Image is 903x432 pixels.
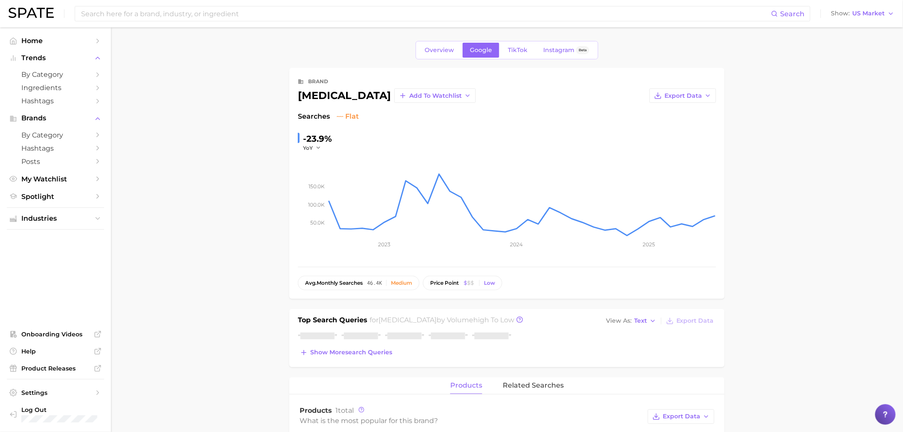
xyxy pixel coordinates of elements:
tspan: 2025 [643,241,655,248]
img: flat [337,113,344,120]
a: Home [7,34,104,47]
button: Show moresearch queries [298,347,394,359]
span: YoY [303,144,313,152]
a: TikTok [501,43,535,58]
span: Industries [21,215,90,222]
a: InstagramBeta [536,43,597,58]
span: Export Data [664,92,702,99]
a: Settings [7,386,104,399]
button: Add to Watchlist [394,88,476,103]
span: Overview [425,47,454,54]
a: Ingredients [7,81,104,94]
span: Log Out [21,406,137,414]
span: TikTok [508,47,527,54]
button: avg.monthly searches46.4kMedium [298,276,419,290]
div: What is the most popular for this brand? [300,415,644,426]
div: Medium [391,280,412,286]
span: by Category [21,70,90,79]
span: 46.4k [367,280,382,286]
span: Help [21,347,90,355]
span: products [450,382,482,389]
button: YoY [303,144,321,152]
span: Text [634,318,647,323]
span: Home [21,37,90,45]
span: related searches [503,382,564,389]
h1: Top Search Queries [298,315,367,327]
span: Settings [21,389,90,397]
span: Add to Watchlist [409,92,462,99]
button: Export Data [650,88,716,103]
span: My Watchlist [21,175,90,183]
tspan: 100.0k [308,201,325,208]
span: Trends [21,54,90,62]
tspan: 2023 [378,241,390,248]
span: Show more search queries [310,349,392,356]
span: Beta [579,47,587,54]
span: Spotlight [21,193,90,201]
a: Posts [7,155,104,168]
span: [MEDICAL_DATA] [379,316,437,324]
span: US Market [853,11,885,16]
div: [MEDICAL_DATA] [298,90,391,101]
button: Industries [7,212,104,225]
a: Hashtags [7,94,104,108]
span: Product Releases [21,365,90,372]
a: by Category [7,68,104,81]
tspan: 50.0k [310,219,325,226]
span: View As [606,318,632,323]
span: total [335,406,354,414]
span: Show [831,11,850,16]
a: Onboarding Videos [7,328,104,341]
span: Products [300,406,332,414]
button: Export Data [664,315,716,327]
a: by Category [7,128,104,142]
span: by Category [21,131,90,139]
span: Posts [21,158,90,166]
input: Search here for a brand, industry, or ingredient [80,6,771,21]
div: -23.9% [303,132,332,146]
span: Search [781,10,805,18]
span: flat [337,111,359,122]
abbr: average [305,280,317,286]
a: Overview [417,43,461,58]
span: price point [430,280,459,286]
button: Brands [7,112,104,125]
span: Hashtags [21,97,90,105]
button: View AsText [604,315,658,327]
span: high to low [474,316,515,324]
a: Help [7,345,104,358]
button: price pointLow [423,276,502,290]
span: 1 [335,406,338,414]
span: Google [470,47,492,54]
div: Low [484,280,495,286]
button: Trends [7,52,104,64]
img: SPATE [9,8,54,18]
span: Onboarding Videos [21,330,90,338]
a: Product Releases [7,362,104,375]
a: Spotlight [7,190,104,203]
div: brand [308,76,328,87]
a: Google [463,43,499,58]
h2: for by Volume [370,315,515,327]
a: Hashtags [7,142,104,155]
span: Hashtags [21,144,90,152]
span: monthly searches [305,280,363,286]
tspan: 150.0k [309,183,325,190]
span: Instagram [543,47,574,54]
tspan: 2024 [510,241,523,248]
button: Export Data [648,409,714,424]
a: My Watchlist [7,172,104,186]
span: Brands [21,114,90,122]
a: Log out. Currently logged in with e-mail lauren.alexander@emersongroup.com. [7,403,104,425]
span: Export Data [663,413,700,420]
span: Ingredients [21,84,90,92]
button: ShowUS Market [829,8,897,19]
span: Export Data [676,317,714,324]
span: Searches [298,111,330,122]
